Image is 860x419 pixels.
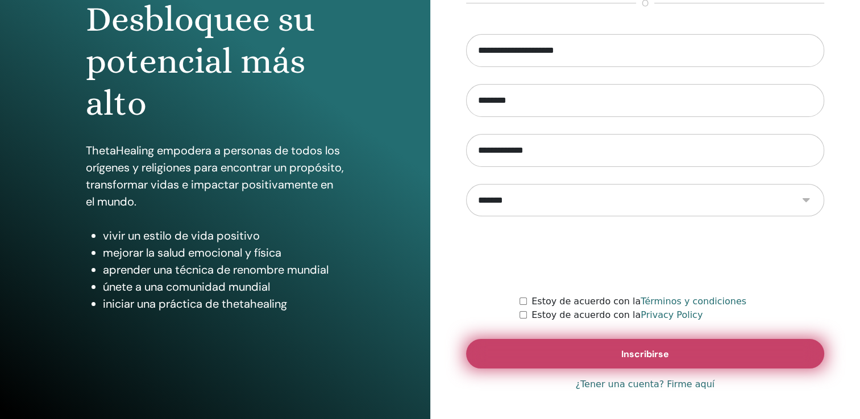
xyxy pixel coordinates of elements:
[621,348,669,360] span: Inscribirse
[103,244,344,261] li: mejorar la salud emocional y física
[559,233,732,278] iframe: reCAPTCHA
[103,227,344,244] li: vivir un estilo de vida positivo
[531,308,703,322] label: Estoy de acuerdo con la
[575,378,714,391] a: ¿Tener una cuenta? Firme aquí
[103,278,344,295] li: únete a una comunidad mundial
[531,295,746,308] label: Estoy de acuerdo con la
[86,142,344,210] p: ThetaHealing empodera a personas de todos los orígenes y religiones para encontrar un propósito, ...
[641,309,703,320] a: Privacy Policy
[466,339,825,368] button: Inscribirse
[641,296,746,307] a: Términos y condiciones
[103,295,344,312] li: iniciar una práctica de thetahealing
[103,261,344,278] li: aprender una técnica de renombre mundial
